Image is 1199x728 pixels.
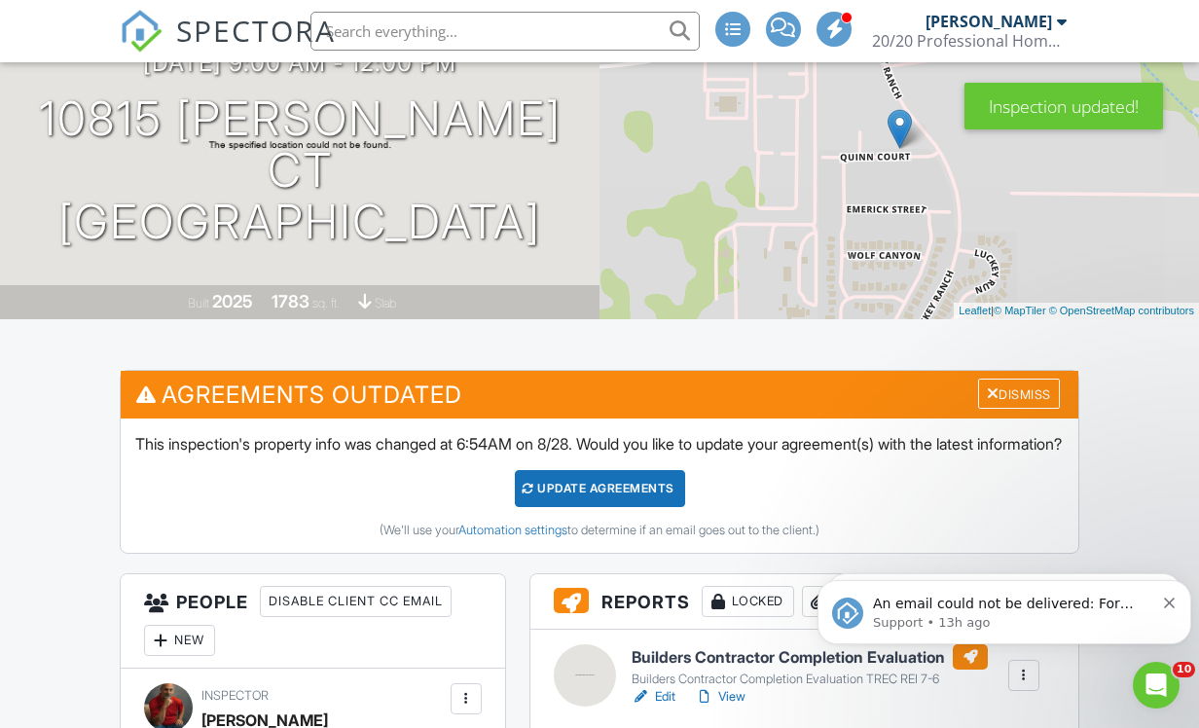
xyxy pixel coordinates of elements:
[135,523,1064,538] div: (We'll use your to determine if an email goes out to the client.)
[120,26,336,67] a: SPECTORA
[810,539,1199,675] iframe: Intercom notifications message
[1173,662,1195,677] span: 10
[959,305,991,316] a: Leaflet
[702,586,794,617] div: Locked
[260,586,452,617] div: Disable Client CC Email
[31,93,568,247] h1: 10815 [PERSON_NAME] Ct [GEOGRAPHIC_DATA]
[201,688,269,703] span: Inspector
[176,10,336,51] span: SPECTORA
[212,291,253,311] div: 2025
[632,644,988,687] a: Builders Contractor Completion Evaluation Builders Contractor Completion Evaluation TREC REI 7-6
[121,574,505,669] h3: People
[121,419,1078,553] div: This inspection's property info was changed at 6:54AM on 8/28. Would you like to update your agre...
[144,625,215,656] div: New
[188,296,209,310] span: Built
[954,303,1199,319] div: |
[632,644,988,670] h6: Builders Contractor Completion Evaluation
[872,31,1067,51] div: 20/20 Professional Home Inspection Services
[530,574,1078,630] h3: Reports
[272,291,309,311] div: 1783
[1049,305,1194,316] a: © OpenStreetMap contributors
[802,586,895,617] div: Attach
[121,371,1078,419] h3: Agreements Outdated
[120,10,163,53] img: The Best Home Inspection Software - Spectora
[632,672,988,687] div: Builders Contractor Completion Evaluation TREC REI 7-6
[310,12,700,51] input: Search everything...
[964,83,1163,129] div: Inspection updated!
[632,687,675,707] a: Edit
[375,296,396,310] span: slab
[515,470,685,507] div: Update Agreements
[994,305,1046,316] a: © MapTiler
[1133,662,1180,709] iframe: Intercom live chat
[978,379,1060,409] div: Dismiss
[926,12,1052,31] div: [PERSON_NAME]
[312,296,340,310] span: sq. ft.
[143,50,456,76] h3: [DATE] 9:00 am - 12:00 pm
[695,687,745,707] a: View
[458,523,567,537] a: Automation settings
